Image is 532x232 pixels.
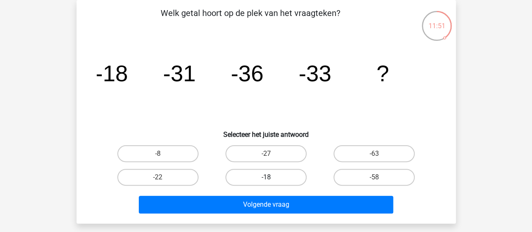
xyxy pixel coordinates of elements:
label: -58 [333,169,415,186]
label: -22 [117,169,199,186]
tspan: -31 [163,61,196,86]
tspan: -36 [230,61,263,86]
label: -8 [117,145,199,162]
h6: Selecteer het juiste antwoord [90,124,442,139]
div: 11:51 [421,10,453,31]
label: -63 [333,145,415,162]
label: -27 [225,145,307,162]
tspan: -18 [95,61,128,86]
tspan: -33 [299,61,331,86]
tspan: ? [376,61,389,86]
label: -18 [225,169,307,186]
button: Volgende vraag [139,196,393,213]
p: Welk getal hoort op de plek van het vraagteken? [90,7,411,32]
